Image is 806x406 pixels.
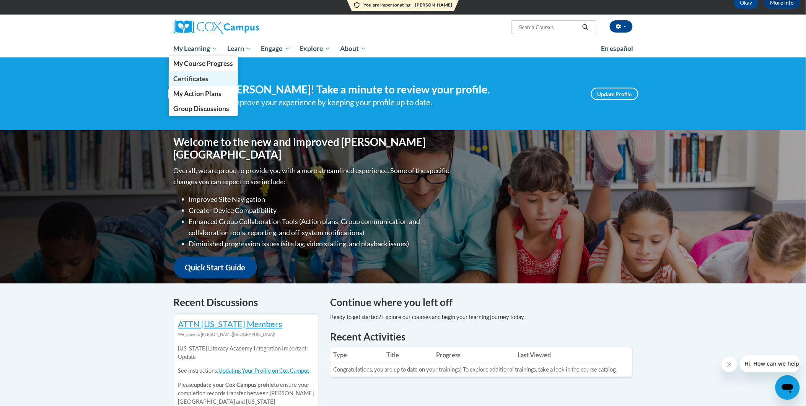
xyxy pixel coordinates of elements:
[168,77,202,111] img: Profile Image
[515,347,620,363] th: Last Viewed
[331,295,633,310] h4: Continue where you left off
[178,319,283,329] a: ATTN [US_STATE] Members
[173,75,208,83] span: Certificates
[169,71,238,86] a: Certificates
[169,86,238,101] a: My Action Plans
[174,295,319,310] h4: Recent Discussions
[5,5,62,11] span: Hi. How can we help?
[740,355,800,372] iframe: Message from company
[775,375,800,400] iframe: Button to launch messaging window
[335,40,371,57] a: About
[227,44,251,53] span: Learn
[331,347,384,363] th: Type
[433,347,515,363] th: Progress
[596,41,638,57] a: En español
[580,23,591,32] button: Search
[178,330,314,339] div: Welcome to [PERSON_NAME][GEOGRAPHIC_DATA]!
[174,257,257,278] a: Quick Start Guide
[601,44,633,52] span: En español
[331,330,633,344] h1: Recent Activities
[261,44,290,53] span: Engage
[173,44,217,53] span: My Learning
[169,101,238,116] a: Group Discussions
[162,40,644,57] div: Main menu
[214,96,580,109] div: Help improve your experience by keeping your profile up to date.
[518,23,580,32] input: Search Courses
[189,238,451,249] li: Diminished progression issues (site lag, video stalling, and playback issues)
[300,44,330,53] span: Explore
[189,216,451,238] li: Enhanced Group Collaboration Tools (Action plans, Group communication and collaboration tools, re...
[174,136,451,161] h1: Welcome to the new and improved [PERSON_NAME][GEOGRAPHIC_DATA]
[169,40,223,57] a: My Learning
[383,347,433,363] th: Title
[722,357,737,372] iframe: Close message
[219,367,310,374] a: Updating Your Profile on Cox Campus
[189,205,451,216] li: Greater Device Compatibility
[340,44,366,53] span: About
[331,363,620,377] td: Congratulations, you are up to date on your trainings! To explore additional trainings, take a lo...
[610,20,633,33] button: Account Settings
[189,194,451,205] li: Improved Site Navigation
[591,88,638,100] a: Update Profile
[295,40,335,57] a: Explore
[173,59,233,67] span: My Course Progress
[178,367,314,375] p: See instructions:
[174,20,319,34] a: Cox Campus
[174,165,451,187] p: Overall, we are proud to provide you with a more streamlined experience. Some of the specific cha...
[169,56,238,71] a: My Course Progress
[256,40,295,57] a: Engage
[173,105,229,113] span: Group Discussions
[173,90,221,98] span: My Action Plans
[174,20,259,34] img: Cox Campus
[222,40,256,57] a: Learn
[178,344,314,361] p: [US_STATE] Literacy Academy Integration Important Update
[194,381,274,388] b: update your Cox Campus profile
[214,83,580,96] h4: Hi [PERSON_NAME]! Take a minute to review your profile.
